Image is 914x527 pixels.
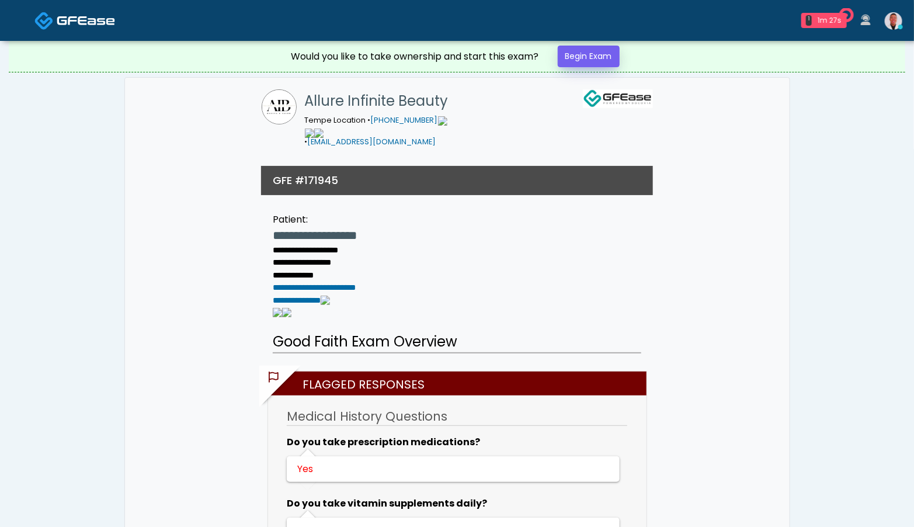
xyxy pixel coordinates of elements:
h1: Allure Infinite Beauty [305,89,449,113]
a: [EMAIL_ADDRESS][DOMAIN_NAME] [308,137,436,147]
img: phone.svg [305,129,314,138]
div: Yes [297,462,606,476]
small: Tempe Location [305,115,449,147]
img: voice-icon.svg [321,296,330,305]
div: 1m 27s [816,15,842,26]
b: Do you take vitamin supplements daily? [287,497,487,510]
img: phone.svg [273,308,282,317]
img: Docovia [57,15,115,26]
img: sms.svg [314,129,324,138]
img: voice-icon.svg [438,116,447,126]
img: GFEase Logo [583,89,653,108]
span: Click to call [305,127,314,137]
img: sms.svg [282,308,291,317]
span: • [305,137,308,147]
a: Docovia [34,1,115,39]
div: Patient: [273,213,391,227]
a: Begin Exam [558,46,620,67]
b: Do you take prescription medications? [287,435,480,449]
img: Allure Infinite Beauty [262,89,297,124]
h2: Good Faith Exam Overview [273,331,641,353]
h3: GFE #171945 [273,173,338,188]
span: Click to Send SMS [314,127,324,137]
button: Open LiveChat chat widget [9,5,44,40]
div: 1 [806,15,812,26]
a: Click to Call [438,115,447,125]
span: • [368,115,371,125]
h2: Flagged Responses [274,372,647,396]
h3: Medical History Questions [287,408,627,426]
div: Would you like to take ownership and start this exam? [291,50,539,64]
img: Gerald Dungo [885,12,902,30]
a: [PHONE_NUMBER] [371,115,438,125]
img: Docovia [34,11,54,30]
a: 1 1m 27s [794,8,854,33]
